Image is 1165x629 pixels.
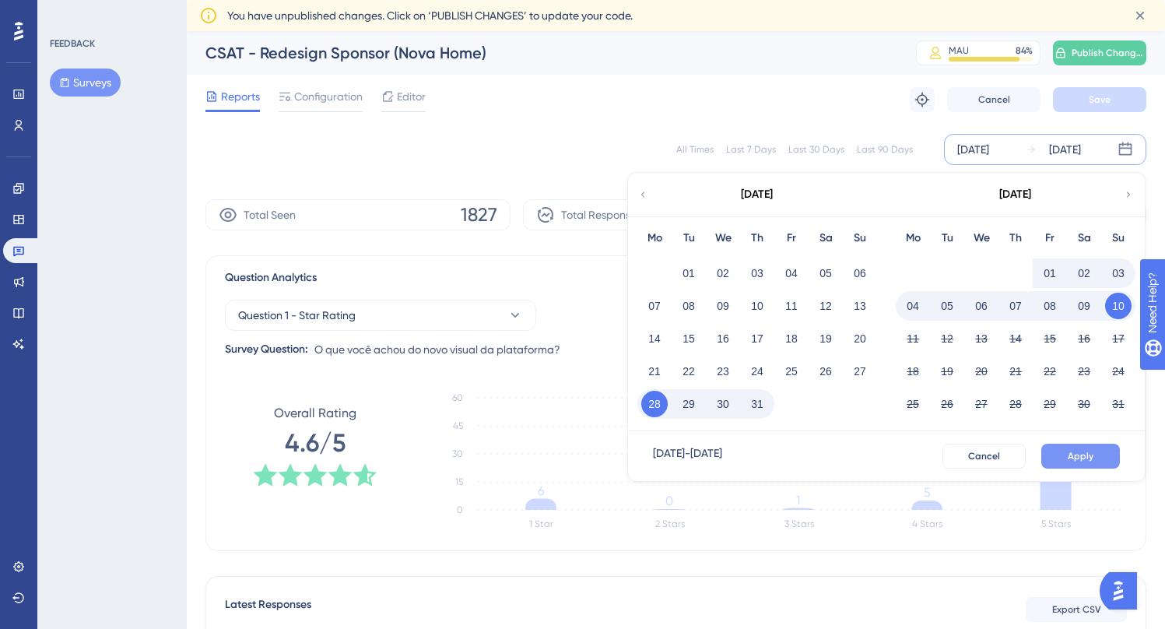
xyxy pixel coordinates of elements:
button: 24 [744,358,770,385]
span: Cancel [978,93,1010,106]
button: 15 [675,325,702,352]
button: Publish Changes [1053,40,1146,65]
button: 18 [778,325,805,352]
div: All Times [676,143,714,156]
div: Tu [930,229,964,248]
div: [DATE] - [DATE] [653,444,722,469]
span: Cancel [968,450,1000,462]
tspan: 45 [453,420,463,431]
span: You have unpublished changes. Click on ‘PUBLISH CHANGES’ to update your code. [227,6,633,25]
button: 22 [1037,358,1063,385]
span: Overall Rating [274,404,356,423]
button: 08 [675,293,702,319]
button: 31 [1105,391,1132,417]
button: 14 [641,325,668,352]
button: Question 1 - Star Rating [225,300,536,331]
button: 07 [641,293,668,319]
div: Last 90 Days [857,143,913,156]
button: 25 [778,358,805,385]
button: 24 [1105,358,1132,385]
button: 16 [710,325,736,352]
button: 14 [1002,325,1029,352]
span: Configuration [294,87,363,106]
button: 13 [847,293,873,319]
div: Sa [1067,229,1101,248]
button: 23 [1071,358,1097,385]
button: 29 [1037,391,1063,417]
tspan: 0 [457,504,463,515]
span: Total Seen [244,206,296,224]
span: 1827 [461,202,497,227]
button: 05 [934,293,960,319]
button: 22 [675,358,702,385]
span: Export CSV [1052,603,1101,616]
button: 19 [934,358,960,385]
button: 20 [968,358,995,385]
button: 30 [710,391,736,417]
button: 19 [812,325,839,352]
tspan: 1 [796,493,800,508]
div: Sa [809,229,843,248]
button: 09 [710,293,736,319]
button: 18 [900,358,926,385]
button: 11 [778,293,805,319]
button: 06 [968,293,995,319]
div: Mo [637,229,672,248]
div: We [964,229,998,248]
div: Th [998,229,1033,248]
button: 27 [968,391,995,417]
tspan: 6 [538,483,544,498]
button: Surveys [50,69,121,97]
button: 06 [847,260,873,286]
span: Save [1089,93,1111,106]
button: 04 [778,260,805,286]
button: 04 [900,293,926,319]
button: Apply [1041,444,1120,469]
button: 02 [710,260,736,286]
div: Mo [896,229,930,248]
button: Export CSV [1026,597,1127,622]
span: Question 1 - Star Rating [238,306,356,325]
div: Th [740,229,774,248]
div: Last 7 Days [726,143,776,156]
button: 12 [934,325,960,352]
button: 09 [1071,293,1097,319]
button: 07 [1002,293,1029,319]
div: Survey Question: [225,340,308,359]
button: 28 [641,391,668,417]
button: 03 [1105,260,1132,286]
button: 27 [847,358,873,385]
tspan: 0 [665,494,673,508]
div: [DATE] [1049,140,1081,159]
button: 02 [1071,260,1097,286]
span: Total Responses [561,206,641,224]
button: 15 [1037,325,1063,352]
div: We [706,229,740,248]
button: 10 [1105,293,1132,319]
button: Cancel [942,444,1026,469]
tspan: 30 [452,448,463,459]
button: 03 [744,260,770,286]
text: 2 Stars [655,518,685,529]
button: 10 [744,293,770,319]
button: 20 [847,325,873,352]
span: O que você achou do novo visual da plataforma? [314,340,560,359]
span: Need Help? [37,4,97,23]
button: 11 [900,325,926,352]
text: 4 Stars [912,518,942,529]
span: Publish Changes [1072,47,1145,59]
span: Reports [221,87,260,106]
div: Fr [1033,229,1067,248]
span: 4.6/5 [285,426,346,460]
button: Save [1053,87,1146,112]
div: [DATE] [999,185,1031,204]
div: 84 % [1016,44,1033,57]
button: 23 [710,358,736,385]
span: Editor [397,87,426,106]
button: Cancel [947,87,1040,112]
text: 1 Star [529,518,553,529]
div: FEEDBACK [50,37,95,50]
iframe: UserGuiding AI Assistant Launcher [1100,568,1146,614]
text: 5 Stars [1041,518,1071,529]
